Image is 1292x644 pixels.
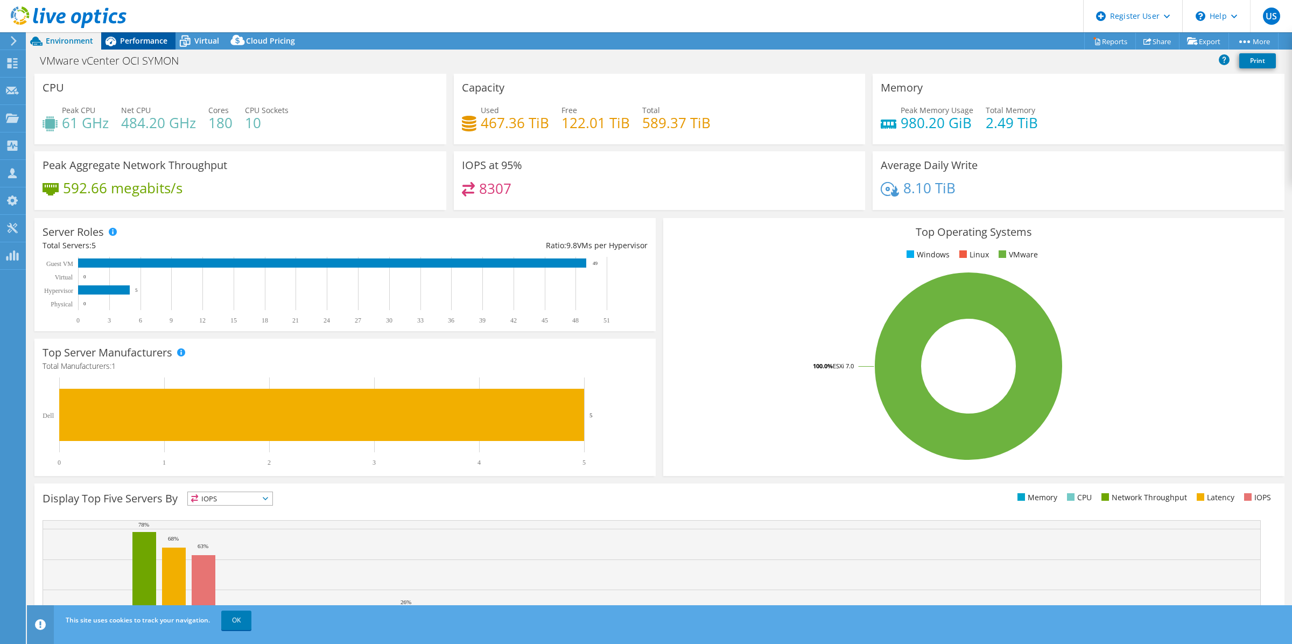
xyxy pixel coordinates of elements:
[43,347,172,359] h3: Top Server Manufacturers
[481,117,549,129] h4: 467.36 TiB
[1179,33,1229,50] a: Export
[208,117,233,129] h4: 180
[986,117,1038,129] h4: 2.49 TiB
[138,521,149,528] text: 78%
[35,55,195,67] h1: VMware vCenter OCI SYMON
[120,36,167,46] span: Performance
[44,287,73,295] text: Hypervisor
[1241,492,1271,503] li: IOPS
[62,117,109,129] h4: 61 GHz
[92,240,96,250] span: 5
[986,105,1035,115] span: Total Memory
[479,317,486,324] text: 39
[481,105,499,115] span: Used
[121,105,151,115] span: Net CPU
[1194,492,1234,503] li: Latency
[373,459,376,466] text: 3
[401,599,411,605] text: 26%
[572,317,579,324] text: 48
[246,36,295,46] span: Cloud Pricing
[561,117,630,129] h4: 122.01 TiB
[479,183,511,194] h4: 8307
[262,317,268,324] text: 18
[833,362,854,370] tspan: ESXi 7.0
[194,36,219,46] span: Virtual
[43,240,345,251] div: Total Servers:
[448,317,454,324] text: 36
[1196,11,1205,21] svg: \n
[43,82,64,94] h3: CPU
[230,317,237,324] text: 15
[561,105,577,115] span: Free
[1099,492,1187,503] li: Network Throughput
[268,459,271,466] text: 2
[58,459,61,466] text: 0
[642,117,711,129] h4: 589.37 TiB
[111,361,116,371] span: 1
[43,360,648,372] h4: Total Manufacturers:
[901,117,973,129] h4: 980.20 GiB
[1064,492,1092,503] li: CPU
[957,249,989,261] li: Linux
[63,182,182,194] h4: 592.66 megabits/s
[199,317,206,324] text: 12
[46,260,73,268] text: Guest VM
[43,412,54,419] text: Dell
[324,317,330,324] text: 24
[83,301,86,306] text: 0
[1084,33,1136,50] a: Reports
[417,317,424,324] text: 33
[510,317,517,324] text: 42
[121,117,196,129] h4: 484.20 GHz
[345,240,648,251] div: Ratio: VMs per Hypervisor
[188,492,272,505] span: IOPS
[671,226,1276,238] h3: Top Operating Systems
[1239,53,1276,68] a: Print
[1015,492,1057,503] li: Memory
[355,317,361,324] text: 27
[603,317,610,324] text: 51
[813,362,833,370] tspan: 100.0%
[881,159,978,171] h3: Average Daily Write
[83,274,86,279] text: 0
[55,274,73,281] text: Virtual
[593,261,598,266] text: 49
[66,615,210,625] span: This site uses cookies to track your navigation.
[582,459,586,466] text: 5
[386,317,392,324] text: 30
[221,611,251,630] a: OK
[43,159,227,171] h3: Peak Aggregate Network Throughput
[51,300,73,308] text: Physical
[76,317,80,324] text: 0
[245,117,289,129] h4: 10
[589,412,593,418] text: 5
[542,317,548,324] text: 45
[108,317,111,324] text: 3
[170,317,173,324] text: 9
[46,36,93,46] span: Environment
[903,182,956,194] h4: 8.10 TiB
[292,317,299,324] text: 21
[462,159,522,171] h3: IOPS at 95%
[139,317,142,324] text: 6
[43,226,104,238] h3: Server Roles
[62,105,95,115] span: Peak CPU
[904,249,950,261] li: Windows
[163,459,166,466] text: 1
[1135,33,1179,50] a: Share
[135,288,138,293] text: 5
[1228,33,1279,50] a: More
[881,82,923,94] h3: Memory
[245,105,289,115] span: CPU Sockets
[642,105,660,115] span: Total
[478,459,481,466] text: 4
[996,249,1038,261] li: VMware
[208,105,229,115] span: Cores
[1263,8,1280,25] span: US
[462,82,504,94] h3: Capacity
[901,105,973,115] span: Peak Memory Usage
[168,535,179,542] text: 68%
[198,543,208,549] text: 63%
[566,240,577,250] span: 9.8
